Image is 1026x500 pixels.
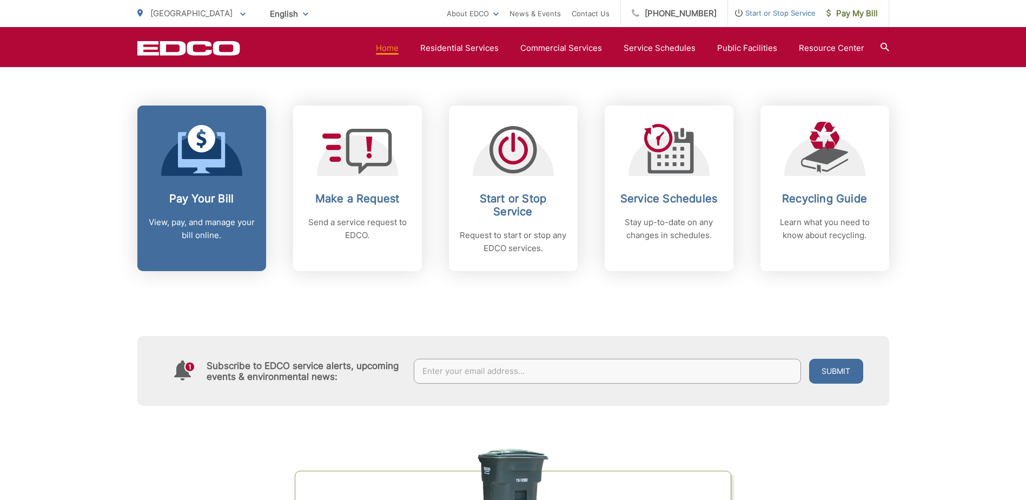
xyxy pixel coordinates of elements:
[520,42,602,55] a: Commercial Services
[137,106,266,271] a: Pay Your Bill View, pay, and manage your bill online.
[771,216,878,242] p: Learn what you need to know about recycling.
[376,42,399,55] a: Home
[717,42,777,55] a: Public Facilities
[799,42,864,55] a: Resource Center
[460,229,567,255] p: Request to start or stop any EDCO services.
[420,42,499,55] a: Residential Services
[771,192,878,205] h2: Recycling Guide
[262,4,316,23] span: English
[148,216,255,242] p: View, pay, and manage your bill online.
[509,7,561,20] a: News & Events
[615,216,723,242] p: Stay up-to-date on any changes in schedules.
[293,106,422,271] a: Make a Request Send a service request to EDCO.
[460,192,567,218] h2: Start or Stop Service
[304,192,411,205] h2: Make a Request
[207,360,403,382] h4: Subscribe to EDCO service alerts, upcoming events & environmental news:
[624,42,696,55] a: Service Schedules
[826,7,878,20] span: Pay My Bill
[572,7,610,20] a: Contact Us
[150,8,233,18] span: [GEOGRAPHIC_DATA]
[414,359,801,384] input: Enter your email address...
[760,106,889,271] a: Recycling Guide Learn what you need to know about recycling.
[615,192,723,205] h2: Service Schedules
[304,216,411,242] p: Send a service request to EDCO.
[148,192,255,205] h2: Pay Your Bill
[809,359,863,384] button: Submit
[605,106,733,271] a: Service Schedules Stay up-to-date on any changes in schedules.
[447,7,499,20] a: About EDCO
[137,41,240,56] a: EDCD logo. Return to the homepage.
